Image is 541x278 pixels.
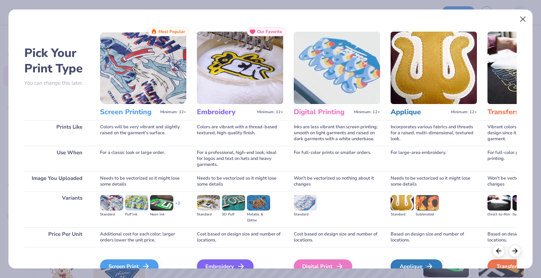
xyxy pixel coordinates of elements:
[391,32,477,104] img: Applique
[257,29,282,34] span: Our Favorite
[100,108,157,117] h3: Screen Printing
[24,191,89,227] div: Variants
[294,146,380,172] div: For full-color prints or smaller orders.
[451,110,477,115] span: Minimum: 12+
[294,108,351,117] h3: Digital Printing
[197,212,220,218] div: Standard
[24,172,89,191] div: Image You Uploaded
[512,195,536,211] img: Supacolor
[487,195,511,211] img: Direct-to-film
[391,259,442,273] div: Applique
[294,195,317,211] img: Standard
[150,212,173,218] div: Neon Ink
[100,172,186,191] div: Needs to be vectorized so it might lose some details
[487,212,511,218] div: Direct-to-film
[512,212,536,218] div: Supacolor
[125,195,148,211] img: Puff Ink
[294,32,380,104] img: Digital Printing
[158,29,185,34] span: Most Popular
[100,212,123,218] div: Standard
[100,146,186,172] div: For a classic look or large order.
[294,212,317,218] div: Standard
[100,32,186,104] img: Screen Printing
[197,195,220,211] img: Standard
[391,212,414,218] div: Standard
[391,120,477,146] div: Incorporates various fabrics and threads for a raised, multi-dimensional, textured look.
[247,212,270,224] div: Metallic & Glitter
[100,195,123,211] img: Standard
[197,32,283,104] img: Embroidery
[391,146,477,172] div: For large-area embroidery.
[100,120,186,146] div: Colors will be very vibrant and slightly raised on the garment's surface.
[487,259,539,273] div: Transfers
[416,212,439,218] div: Sublimated
[257,110,283,115] span: Minimum: 12+
[222,212,245,218] div: 3D Puff
[416,195,439,211] img: Sublimated
[197,172,283,191] div: Needs to be vectorized so it might lose some details
[294,172,380,191] div: Won't be vectorized so nothing about it changes
[100,227,186,247] div: Additional cost for each color; larger orders lower the unit price.
[197,259,254,273] div: Embroidery
[24,80,89,86] p: You can change this later.
[294,259,352,273] div: Digital Print
[24,120,89,146] div: Prints Like
[391,108,448,117] h3: Applique
[24,45,89,76] h2: Pick Your Print Type
[391,172,477,191] div: Needs to be vectorized so it might lose some details
[197,227,283,247] div: Cost based on design size and number of locations.
[222,195,245,211] img: 3D Puff
[197,146,283,172] div: For a professional, high-end look; ideal for logos and text on hats and heavy garments.
[24,146,89,172] div: Use When
[354,110,380,115] span: Minimum: 12+
[175,200,180,212] div: + 3
[391,227,477,247] div: Based on design size and number of locations.
[160,110,186,115] span: Minimum: 12+
[100,259,158,273] div: Screen Print
[247,195,270,211] img: Metallic & Glitter
[197,108,254,117] h3: Embroidery
[150,195,173,211] img: Neon Ink
[125,212,148,218] div: Puff Ink
[294,120,380,146] div: Inks are less vibrant than screen printing; smooth on light garments and raised on dark garments ...
[516,13,530,26] button: Close
[294,227,380,247] div: Cost based on design size and number of locations.
[391,195,414,211] img: Standard
[24,227,89,247] div: Price Per Unit
[197,120,283,146] div: Colors are vibrant with a thread-based textured, high-quality finish.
